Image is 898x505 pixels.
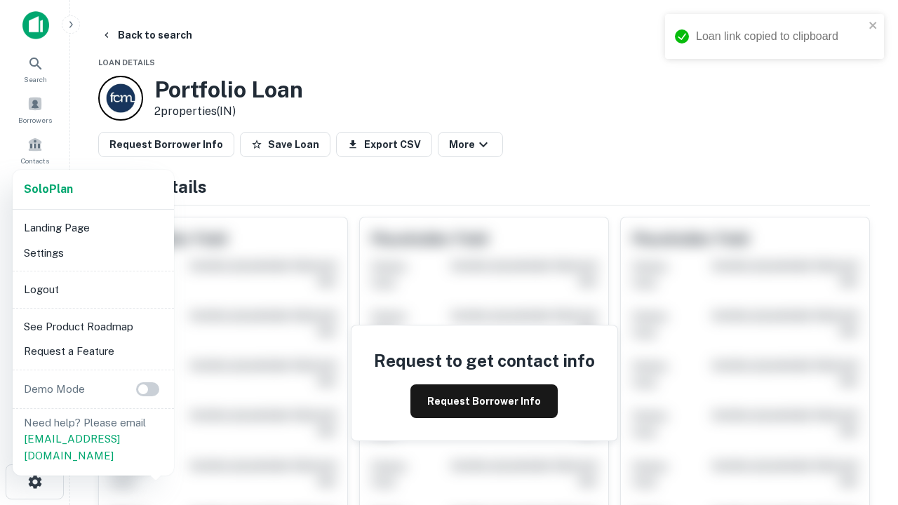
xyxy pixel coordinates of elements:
li: Landing Page [18,215,168,241]
button: close [869,20,878,33]
strong: Solo Plan [24,182,73,196]
li: Settings [18,241,168,266]
li: Logout [18,277,168,302]
a: [EMAIL_ADDRESS][DOMAIN_NAME] [24,433,120,462]
li: Request a Feature [18,339,168,364]
iframe: Chat Widget [828,393,898,460]
p: Need help? Please email [24,415,163,464]
div: Loan link copied to clipboard [696,28,864,45]
li: See Product Roadmap [18,314,168,339]
a: SoloPlan [24,181,73,198]
p: Demo Mode [18,381,91,398]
